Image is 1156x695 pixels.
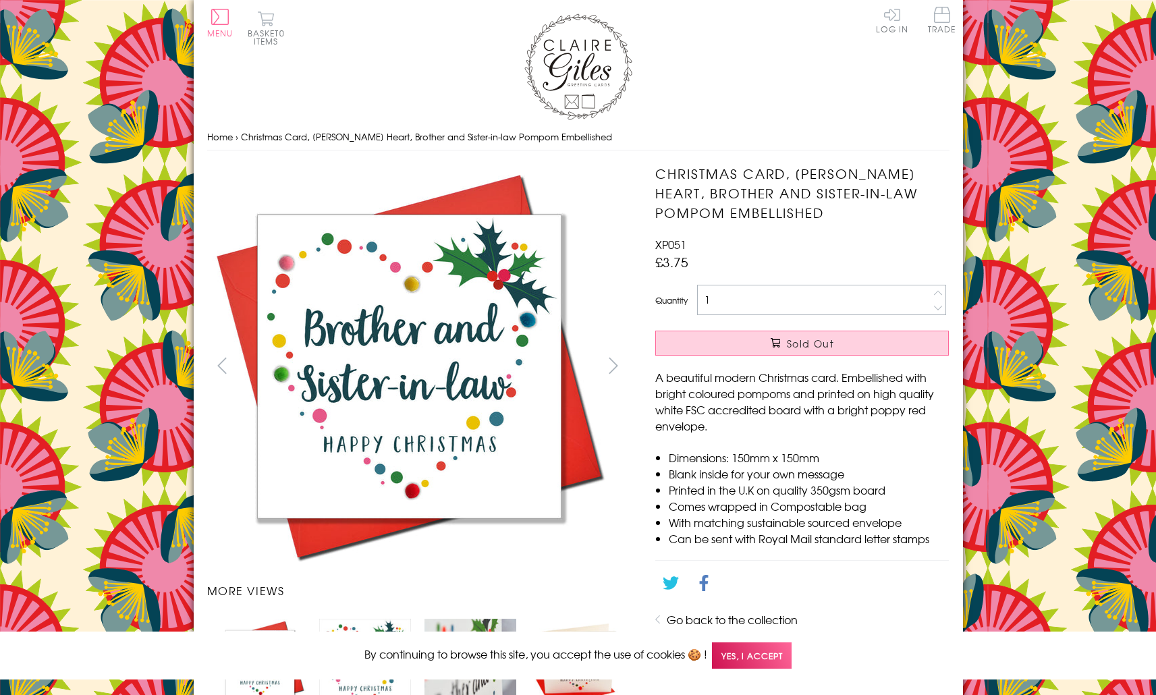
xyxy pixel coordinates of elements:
[655,236,686,252] span: XP051
[655,294,688,306] label: Quantity
[669,514,949,530] li: With matching sustainable sourced envelope
[207,582,629,599] h3: More views
[207,123,949,151] nav: breadcrumbs
[524,13,632,120] img: Claire Giles Greetings Cards
[254,27,285,47] span: 0 items
[598,350,628,381] button: next
[655,252,688,271] span: £3.75
[712,642,792,669] span: Yes, I accept
[207,27,233,39] span: Menu
[928,7,956,36] a: Trade
[876,7,908,33] a: Log In
[248,11,285,45] button: Basket0 items
[669,530,949,547] li: Can be sent with Royal Mail standard letter stamps
[207,164,611,569] img: Christmas Card, Dotty Heart, Brother and Sister-in-law Pompom Embellished
[207,9,233,37] button: Menu
[669,482,949,498] li: Printed in the U.K on quality 350gsm board
[928,7,956,33] span: Trade
[655,331,949,356] button: Sold Out
[669,466,949,482] li: Blank inside for your own message
[628,164,1033,569] img: Christmas Card, Dotty Heart, Brother and Sister-in-law Pompom Embellished
[787,337,834,350] span: Sold Out
[207,130,233,143] a: Home
[207,350,238,381] button: prev
[655,369,949,434] p: A beautiful modern Christmas card. Embellished with bright coloured pompoms and printed on high q...
[236,130,238,143] span: ›
[655,164,949,222] h1: Christmas Card, [PERSON_NAME] Heart, Brother and Sister-in-law Pompom Embellished
[669,498,949,514] li: Comes wrapped in Compostable bag
[241,130,612,143] span: Christmas Card, [PERSON_NAME] Heart, Brother and Sister-in-law Pompom Embellished
[667,611,798,628] a: Go back to the collection
[669,449,949,466] li: Dimensions: 150mm x 150mm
